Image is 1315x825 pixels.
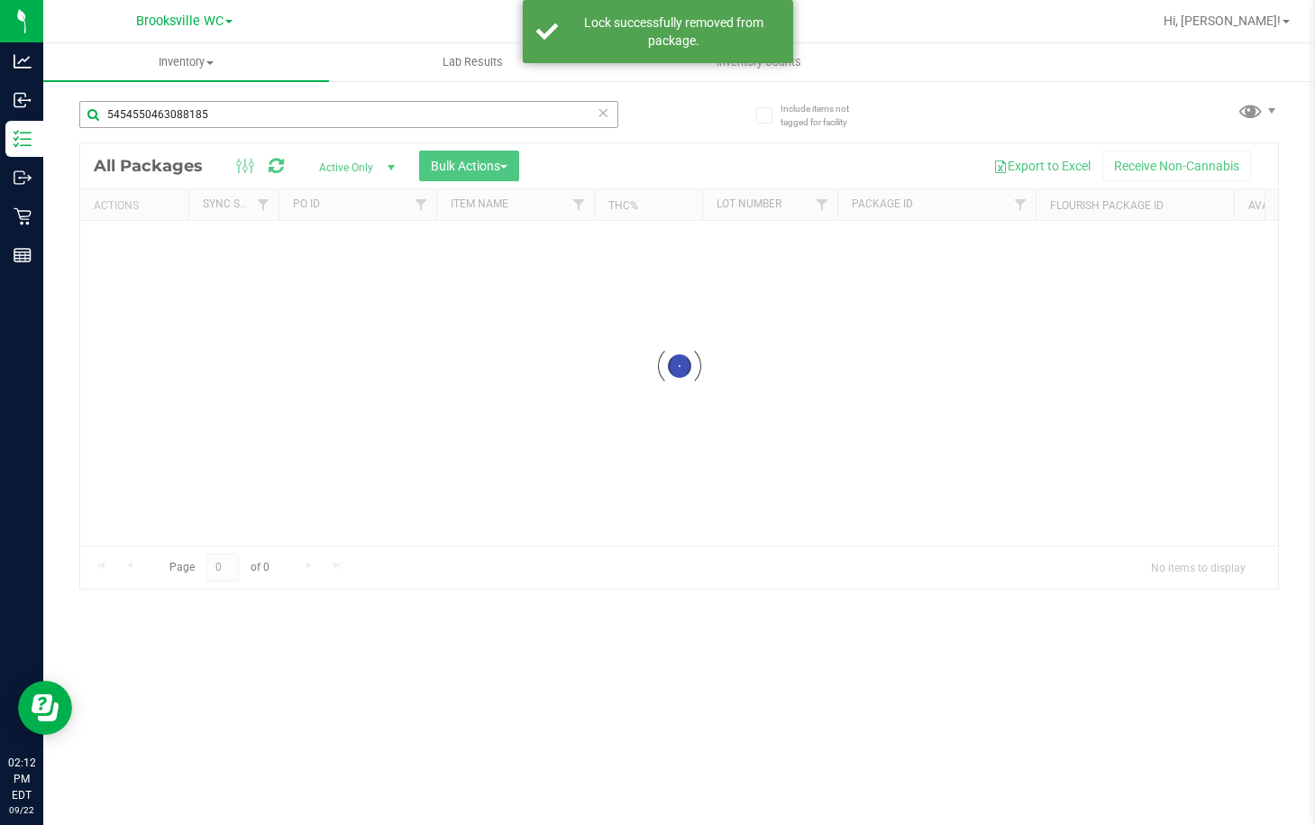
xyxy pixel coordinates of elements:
span: Lab Results [418,54,527,70]
inline-svg: Outbound [14,169,32,187]
iframe: Resource center [18,681,72,735]
span: Brooksville WC [136,14,224,29]
p: 09/22 [8,803,35,817]
input: Search Package ID, Item Name, SKU, Lot or Part Number... [79,101,618,128]
p: 02:12 PM EDT [8,755,35,803]
inline-svg: Analytics [14,52,32,70]
span: Clear [597,101,609,124]
inline-svg: Reports [14,246,32,264]
inline-svg: Inbound [14,91,32,109]
span: Include items not tagged for facility [781,102,871,129]
inline-svg: Inventory [14,130,32,148]
a: Inventory [43,43,329,81]
span: Hi, [PERSON_NAME]! [1164,14,1281,28]
span: Inventory [43,54,329,70]
a: Lab Results [329,43,615,81]
div: Lock successfully removed from package. [568,14,780,50]
inline-svg: Retail [14,207,32,225]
